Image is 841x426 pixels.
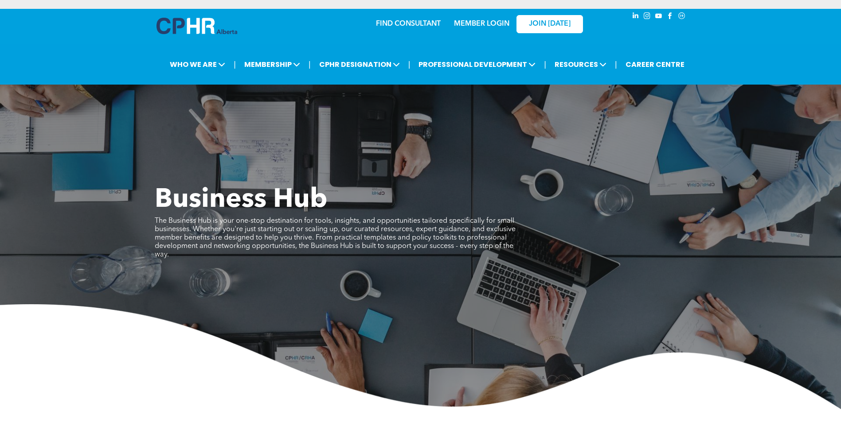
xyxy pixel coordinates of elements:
[615,55,617,74] li: |
[155,217,516,258] span: The Business Hub is your one-stop destination for tools, insights, and opportunities tailored spe...
[516,15,583,33] a: JOIN [DATE]
[552,56,609,73] span: RESOURCES
[544,55,546,74] li: |
[642,11,652,23] a: instagram
[376,20,441,27] a: FIND CONSULTANT
[155,187,328,213] span: Business Hub
[416,56,538,73] span: PROFESSIONAL DEVELOPMENT
[317,56,403,73] span: CPHR DESIGNATION
[529,20,571,28] span: JOIN [DATE]
[677,11,687,23] a: Social network
[665,11,675,23] a: facebook
[167,56,228,73] span: WHO WE ARE
[654,11,664,23] a: youtube
[408,55,411,74] li: |
[454,20,509,27] a: MEMBER LOGIN
[623,56,687,73] a: CAREER CENTRE
[234,55,236,74] li: |
[309,55,311,74] li: |
[156,18,237,34] img: A blue and white logo for cp alberta
[631,11,641,23] a: linkedin
[242,56,303,73] span: MEMBERSHIP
